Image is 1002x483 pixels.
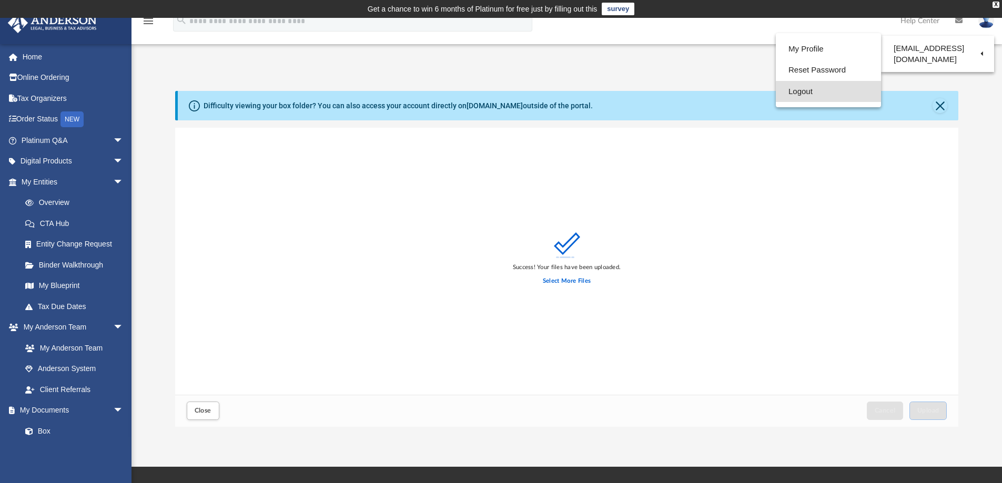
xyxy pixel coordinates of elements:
button: Close [187,402,219,420]
div: close [993,2,999,8]
a: Order StatusNEW [7,109,139,130]
button: Cancel [867,402,904,420]
a: Tax Organizers [7,88,139,109]
a: My Blueprint [15,275,134,296]
a: menu [142,20,155,27]
a: Binder Walkthrough [15,254,139,275]
a: Home [7,46,139,67]
i: search [176,14,187,26]
a: My Anderson Teamarrow_drop_down [7,317,134,338]
a: Online Ordering [7,67,139,88]
a: survey [602,3,634,15]
label: Select More Files [543,276,591,286]
button: Upload [909,402,947,420]
a: Entity Change Request [15,234,139,255]
a: Reset Password [776,59,881,81]
div: Success! Your files have been uploaded. [513,263,621,272]
span: Cancel [875,407,896,414]
span: arrow_drop_down [113,317,134,338]
img: Anderson Advisors Platinum Portal [5,13,100,33]
a: Digital Productsarrow_drop_down [7,151,139,172]
span: Close [195,407,211,414]
a: My Documentsarrow_drop_down [7,400,134,421]
a: Tax Due Dates [15,296,139,317]
a: Box [15,420,129,441]
a: Meeting Minutes [15,441,134,463]
span: arrow_drop_down [113,171,134,193]
span: arrow_drop_down [113,151,134,172]
a: CTA Hub [15,213,139,234]
a: [EMAIL_ADDRESS][DOMAIN_NAME] [881,38,994,69]
a: Overview [15,192,139,213]
a: My Anderson Team [15,337,129,358]
div: Difficulty viewing your box folder? You can also access your account directly on outside of the p... [204,100,593,111]
div: Get a chance to win 6 months of Platinum for free just by filling out this [368,3,598,15]
span: arrow_drop_down [113,130,134,151]
a: Logout [776,81,881,102]
a: Platinum Q&Aarrow_drop_down [7,130,139,151]
a: Client Referrals [15,379,134,400]
span: Upload [917,407,939,414]
a: [DOMAIN_NAME] [467,101,523,110]
img: User Pic [978,13,994,28]
i: menu [142,15,155,27]
div: NEW [60,111,84,127]
button: Close [933,98,947,113]
span: arrow_drop_down [113,400,134,422]
a: My Profile [776,38,881,60]
div: Upload [175,128,959,427]
a: My Entitiesarrow_drop_down [7,171,139,192]
a: Anderson System [15,358,134,379]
